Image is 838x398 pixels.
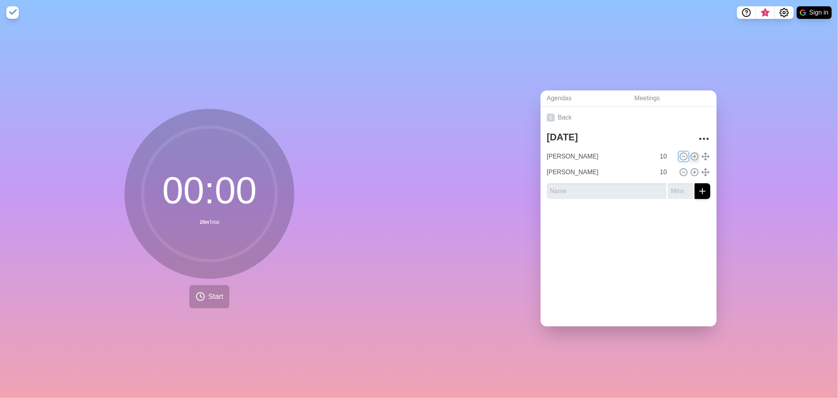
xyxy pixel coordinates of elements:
a: Agendas [541,90,628,107]
a: Back [541,107,717,129]
a: Meetings [628,90,717,107]
button: Help [737,6,756,19]
button: What’s new [756,6,775,19]
input: Mins [657,164,676,180]
button: Settings [775,6,794,19]
input: Name [547,183,666,199]
button: More [696,131,712,147]
span: Start [208,291,223,302]
img: timeblocks logo [6,6,19,19]
button: Sign in [797,6,832,19]
button: Start [189,285,229,308]
input: Name [544,149,655,164]
span: 3 [762,10,768,16]
input: Mins [668,183,693,199]
input: Name [544,164,655,180]
img: google logo [800,9,806,16]
input: Mins [657,149,676,164]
